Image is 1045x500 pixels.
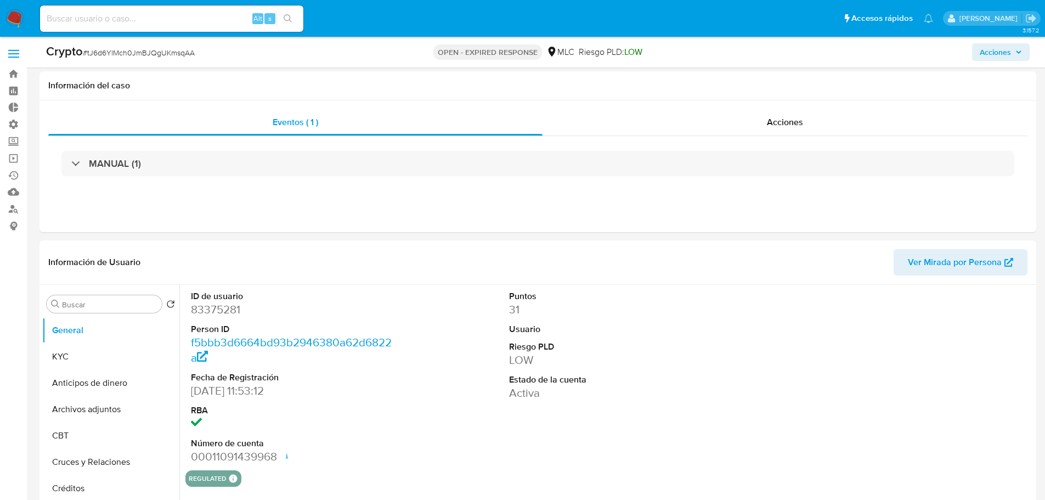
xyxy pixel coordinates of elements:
dt: Fecha de Registración [191,372,392,384]
button: Cruces y Relaciones [42,449,179,475]
span: Acciones [767,116,803,128]
h1: Información de Usuario [48,257,140,268]
dd: 31 [509,302,710,317]
dt: RBA [191,405,392,417]
a: f5bbb3d6664bd93b2946380a62d6822a [191,334,392,366]
div: MLC [546,46,574,58]
button: Ver Mirada por Persona [894,249,1027,276]
dt: Estado de la cuenta [509,374,710,386]
dd: 83375281 [191,302,392,317]
input: Buscar usuario o caso... [40,12,303,26]
dt: ID de usuario [191,290,392,302]
p: OPEN - EXPIRED RESPONSE [433,44,542,60]
button: Acciones [972,43,1030,61]
span: Accesos rápidos [851,13,913,24]
dd: [DATE] 11:53:12 [191,383,392,398]
span: Ver Mirada por Persona [908,249,1002,276]
button: Buscar [51,300,60,308]
span: s [268,13,272,24]
span: Acciones [980,43,1011,61]
button: Volver al orden por defecto [166,300,175,312]
dd: LOW [509,352,710,368]
button: search-icon [276,11,299,26]
dt: Número de cuenta [191,437,392,450]
span: Eventos ( 1 ) [273,116,318,128]
dt: Puntos [509,290,710,302]
button: Anticipos de dinero [42,370,179,396]
a: Salir [1025,13,1037,24]
a: Notificaciones [924,14,933,23]
dt: Usuario [509,323,710,335]
button: Archivos adjuntos [42,396,179,423]
b: Crypto [46,42,83,60]
dd: Activa [509,385,710,401]
span: Riesgo PLD: [579,46,642,58]
button: CBT [42,423,179,449]
button: General [42,317,179,344]
h1: Información del caso [48,80,1027,91]
span: LOW [624,46,642,58]
button: regulated [189,476,227,481]
div: MANUAL (1) [61,151,1014,176]
span: # tJ6d6YlMch0JmBJQgUKmsqAA [83,47,195,58]
button: KYC [42,344,179,370]
input: Buscar [62,300,157,310]
dd: 00011091439968 [191,449,392,464]
p: nicolas.tyrkiel@mercadolibre.com [959,13,1021,24]
dt: Person ID [191,323,392,335]
dt: Riesgo PLD [509,341,710,353]
span: Alt [253,13,262,24]
h3: MANUAL (1) [89,158,141,170]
